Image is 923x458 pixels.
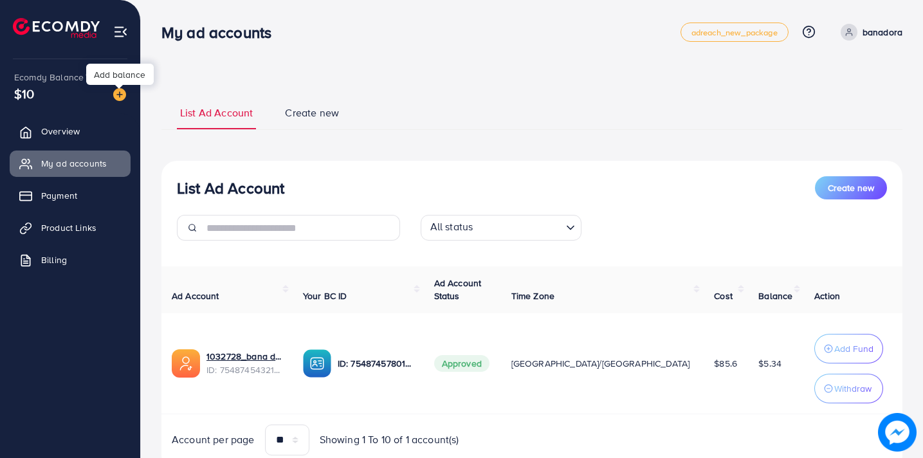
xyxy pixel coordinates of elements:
span: Ad Account Status [434,277,482,302]
span: $85.6 [714,357,737,370]
span: adreach_new_package [691,28,778,37]
h3: My ad accounts [161,23,282,42]
span: Action [814,289,840,302]
img: ic-ads-acc.e4c84228.svg [172,349,200,378]
span: Account per page [172,432,255,447]
span: Create new [828,181,874,194]
div: Add balance [86,64,154,85]
span: My ad accounts [41,157,107,170]
span: All status [428,217,476,237]
p: Withdraw [834,381,872,396]
a: My ad accounts [10,151,131,176]
div: Search for option [421,215,581,241]
button: Create new [815,176,887,199]
span: ID: 7548745432170184711 [206,363,282,376]
img: image [113,88,126,101]
img: image [878,413,917,452]
a: adreach_new_package [681,23,789,42]
div: <span class='underline'>1032728_bana dor ad account 1_1757579407255</span></br>7548745432170184711 [206,350,282,376]
a: Payment [10,183,131,208]
img: ic-ba-acc.ded83a64.svg [303,349,331,378]
span: Balance [758,289,792,302]
span: Billing [41,253,67,266]
a: Product Links [10,215,131,241]
a: 1032728_bana dor ad account 1_1757579407255 [206,350,282,363]
span: List Ad Account [180,105,253,120]
span: Time Zone [511,289,554,302]
span: Showing 1 To 10 of 1 account(s) [320,432,459,447]
span: Product Links [41,221,96,234]
img: menu [113,24,128,39]
a: banadora [836,24,902,41]
input: Search for option [477,217,560,237]
p: banadora [863,24,902,40]
span: Overview [41,125,80,138]
span: Approved [434,355,489,372]
button: Add Fund [814,334,883,363]
span: Ecomdy Balance [14,71,84,84]
button: Withdraw [814,374,883,403]
span: Your BC ID [303,289,347,302]
p: ID: 7548745780125483025 [338,356,414,371]
span: [GEOGRAPHIC_DATA]/[GEOGRAPHIC_DATA] [511,357,690,370]
a: Overview [10,118,131,144]
span: $10 [14,84,34,103]
span: Payment [41,189,77,202]
span: Create new [285,105,339,120]
p: Add Fund [834,341,873,356]
img: logo [13,18,100,38]
span: $5.34 [758,357,781,370]
h3: List Ad Account [177,179,284,197]
span: Cost [714,289,733,302]
a: Billing [10,247,131,273]
span: Ad Account [172,289,219,302]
